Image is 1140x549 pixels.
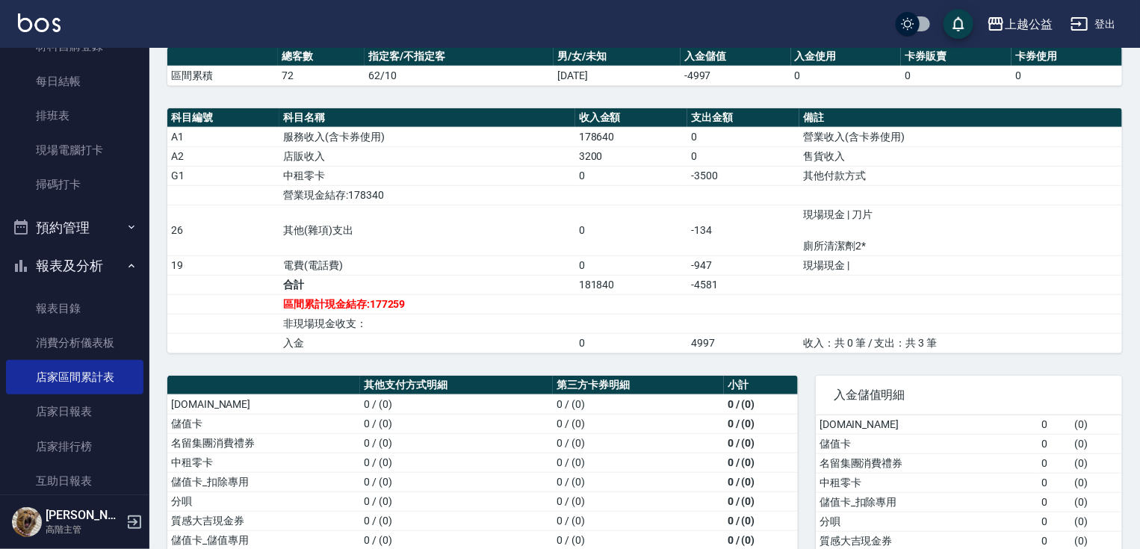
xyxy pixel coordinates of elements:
td: 營業現金結存:178340 [279,185,575,205]
td: 質感大吉現金券 [167,511,360,530]
td: 26 [167,205,279,255]
td: 0 [1038,453,1071,473]
td: 非現場現金收支： [279,314,575,333]
a: 店家區間累計表 [6,360,143,394]
img: Logo [18,13,61,32]
td: 區間累積 [167,66,278,85]
td: ( 0 ) [1071,512,1122,531]
th: 其他支付方式明細 [360,376,553,395]
td: 0 [1012,66,1122,85]
td: 0 [1038,492,1071,512]
td: -4581 [687,275,799,294]
p: 高階主管 [46,523,122,536]
th: 總客數 [278,47,365,66]
a: 報表目錄 [6,291,143,326]
td: 0 / (0) [360,491,553,511]
td: G1 [167,166,279,185]
td: 0 / (0) [724,453,798,472]
td: 4997 [687,333,799,353]
a: 排班表 [6,99,143,133]
td: -4997 [681,66,791,85]
td: 0 [1038,415,1071,435]
td: [DOMAIN_NAME] [167,394,360,414]
td: 名留集團消費禮券 [816,453,1038,473]
td: 0 [791,66,902,85]
button: 上越公益 [981,9,1059,40]
td: 現場現金 | 刀片 廁所清潔劑2* [799,205,1122,255]
td: 儲值卡 [816,434,1038,453]
td: 現場現金 | [799,255,1122,275]
td: 0 [575,166,687,185]
td: ( 0 ) [1071,453,1122,473]
a: 店家日報表 [6,394,143,429]
td: 0 [1038,434,1071,453]
td: 0 / (0) [360,394,553,414]
button: 登出 [1065,10,1122,38]
td: 分唄 [167,491,360,511]
td: 0 / (0) [553,414,724,433]
th: 卡券使用 [1012,47,1122,66]
td: 0 [901,66,1012,85]
td: 0 [687,146,799,166]
td: ( 0 ) [1071,415,1122,435]
td: ( 0 ) [1071,473,1122,492]
td: 0 [575,255,687,275]
td: A1 [167,127,279,146]
td: 儲值卡 [167,414,360,433]
a: 掃碼打卡 [6,167,143,202]
td: 其他(雜項)支出 [279,205,575,255]
th: 收入金額 [575,108,687,128]
td: 72 [278,66,365,85]
td: 分唄 [816,512,1038,531]
button: 預約管理 [6,208,143,247]
td: 中租零卡 [279,166,575,185]
td: 0 [687,127,799,146]
td: -3500 [687,166,799,185]
td: 儲值卡_扣除專用 [167,472,360,491]
button: save [944,9,973,39]
td: 0 / (0) [553,433,724,453]
button: 報表及分析 [6,246,143,285]
td: 0 [575,333,687,353]
th: 科目名稱 [279,108,575,128]
td: 0 / (0) [553,453,724,472]
td: 售貨收入 [799,146,1122,166]
td: 其他付款方式 [799,166,1122,185]
td: 0 / (0) [724,433,798,453]
td: 0 / (0) [360,414,553,433]
td: 合計 [279,275,575,294]
td: A2 [167,146,279,166]
td: 儲值卡_扣除專用 [816,492,1038,512]
td: 19 [167,255,279,275]
table: a dense table [167,108,1122,353]
th: 指定客/不指定客 [365,47,554,66]
div: 上越公益 [1005,15,1053,34]
a: 互助日報表 [6,464,143,498]
th: 備註 [799,108,1122,128]
td: 0 / (0) [553,472,724,491]
td: 店販收入 [279,146,575,166]
td: 0 / (0) [360,453,553,472]
td: 3200 [575,146,687,166]
td: 178640 [575,127,687,146]
td: 0 / (0) [724,491,798,511]
td: 0 / (0) [553,491,724,511]
span: 入金儲值明細 [834,388,1104,403]
td: ( 0 ) [1071,492,1122,512]
h5: [PERSON_NAME] [46,508,122,523]
th: 小計 [724,376,798,395]
th: 卡券販賣 [901,47,1012,66]
td: 收入：共 0 筆 / 支出：共 3 筆 [799,333,1122,353]
td: 0 / (0) [553,394,724,414]
td: 0 [575,205,687,255]
a: 現場電腦打卡 [6,133,143,167]
td: 名留集團消費禮券 [167,433,360,453]
a: 消費分析儀表板 [6,326,143,360]
th: 入金儲值 [681,47,791,66]
td: 電費(電話費) [279,255,575,275]
td: 0 / (0) [360,511,553,530]
img: Person [12,507,42,537]
th: 第三方卡券明細 [553,376,724,395]
td: [DATE] [554,66,681,85]
td: 營業收入(含卡券使用) [799,127,1122,146]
